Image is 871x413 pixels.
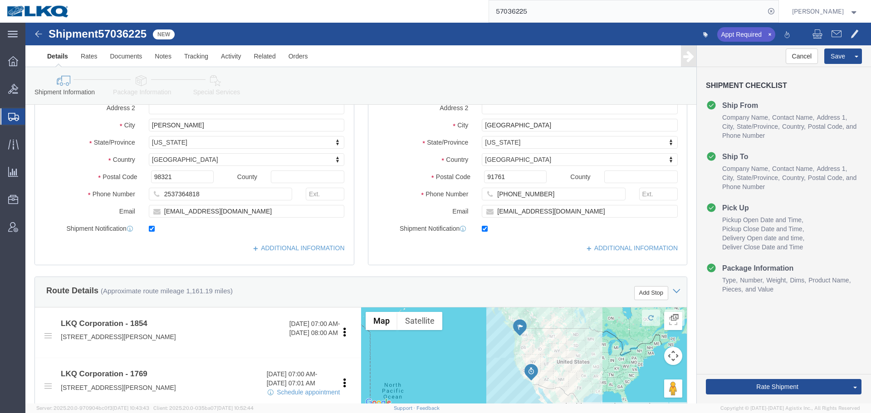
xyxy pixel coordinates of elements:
[6,5,70,18] img: logo
[394,405,416,411] a: Support
[217,405,254,411] span: [DATE] 10:52:44
[489,0,765,22] input: Search for shipment number, reference number
[720,404,860,412] span: Copyright © [DATE]-[DATE] Agistix Inc., All Rights Reserved
[416,405,440,411] a: Feedback
[153,405,254,411] span: Client: 2025.20.0-035ba07
[25,23,871,403] iframe: FS Legacy Container
[36,405,149,411] span: Server: 2025.20.0-970904bc0f3
[113,405,149,411] span: [DATE] 10:43:43
[792,6,844,16] span: Rajasheker Reddy
[792,6,859,17] button: [PERSON_NAME]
